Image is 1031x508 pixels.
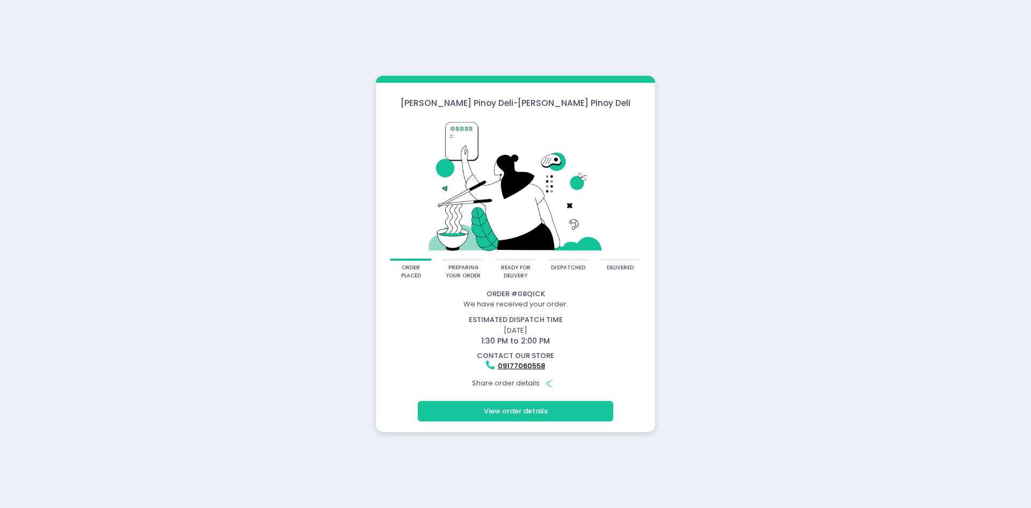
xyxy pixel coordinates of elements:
[371,314,660,347] div: [DATE]
[418,401,613,421] button: View order details
[377,373,654,393] div: Share order details
[377,299,654,310] div: We have received your order.
[481,335,550,346] span: 1:30 PM to 2:00 PM
[394,264,429,280] div: order placed
[376,97,655,109] div: [PERSON_NAME] Pinoy Deli - [PERSON_NAME] Pinoy Deli
[377,289,654,299] div: Order # 08QICK
[446,264,481,280] div: preparing your order
[498,361,545,371] a: 09177060558
[551,264,585,272] div: dispatched
[377,350,654,361] div: contact our store
[498,264,533,280] div: ready for delivery
[390,116,641,259] img: talkie
[607,264,634,272] div: delivered
[377,314,654,325] div: estimated dispatch time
